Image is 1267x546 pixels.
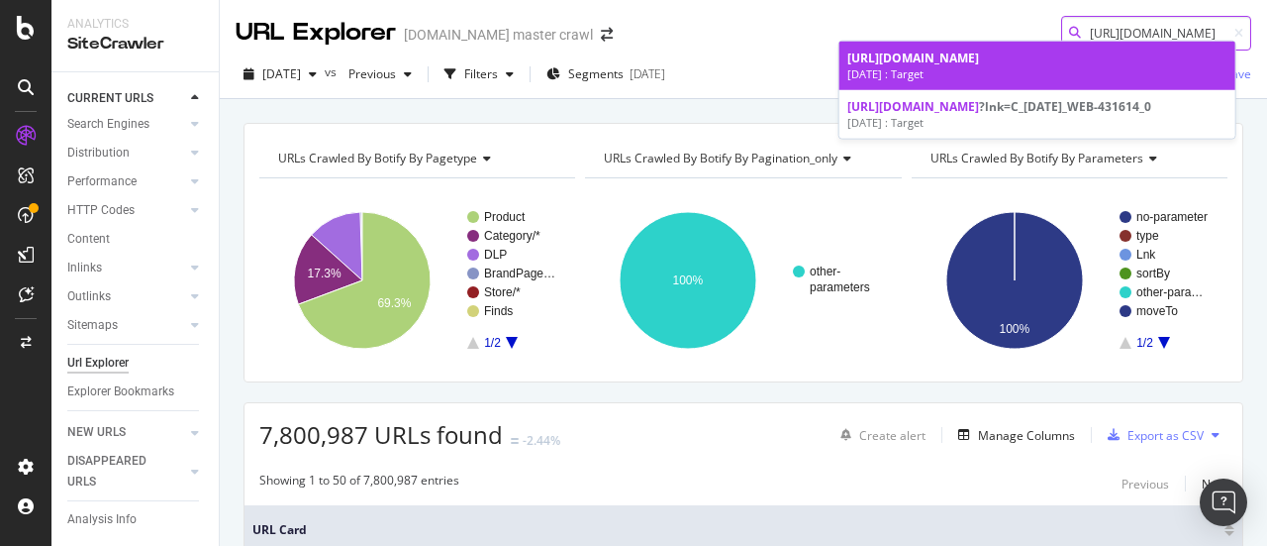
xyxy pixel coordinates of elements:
h4: URLs Crawled By Botify By pagetype [274,143,557,174]
a: Outlinks [67,286,185,307]
span: 7,800,987 URLs found [259,418,503,451]
div: Inlinks [67,258,102,278]
div: Search Engines [67,114,149,135]
img: Equal [511,438,519,444]
div: arrow-right-arrow-left [601,28,613,42]
a: [URL][DOMAIN_NAME][DATE] : Target [839,42,1235,90]
div: [DATE] : Target [847,115,1227,131]
div: NEW URLS [67,422,126,443]
span: URLs Crawled By Botify By pagination_only [604,150,837,166]
a: Analysis Info [67,509,205,530]
div: ?lnk=C_[DATE]_WEB-431614_0 [847,98,1227,115]
button: [DATE] [236,58,325,90]
text: type [1136,229,1159,243]
a: Sitemaps [67,315,185,336]
text: Product [484,210,526,224]
div: Open Intercom Messenger [1200,479,1247,526]
text: DLP [484,248,507,262]
a: HTTP Codes [67,200,185,221]
button: Filters [437,58,522,90]
a: NEW URLS [67,422,185,443]
text: Lnk [1136,248,1156,262]
span: URLs Crawled By Botify By pagetype [278,150,477,166]
button: Create alert [832,419,926,451]
text: 100% [999,322,1029,336]
div: Performance [67,171,137,192]
div: Next [1202,476,1227,492]
div: Previous [1121,476,1169,492]
div: Save [1224,65,1251,82]
div: Analytics [67,16,203,33]
div: HTTP Codes [67,200,135,221]
span: [URL][DOMAIN_NAME] [847,98,979,115]
input: Find a URL [1061,16,1251,51]
div: [DOMAIN_NAME] master crawl [404,25,593,45]
text: 1/2 [484,336,501,350]
text: Category/* [484,229,540,243]
a: Performance [67,171,185,192]
span: Segments [568,65,624,82]
span: Previous [341,65,396,82]
div: Analysis Info [67,509,137,530]
text: Store/* [484,285,521,299]
div: Create alert [859,427,926,444]
div: CURRENT URLS [67,88,153,109]
a: Distribution [67,143,185,164]
button: Segments[DATE] [538,58,673,90]
div: [DATE] [630,65,665,82]
span: URLs Crawled By Botify By parameters [930,150,1143,166]
div: Showing 1 to 50 of 7,800,987 entries [259,472,459,495]
div: Url Explorer [67,353,129,374]
a: DISAPPEARED URLS [67,451,185,492]
button: Manage Columns [950,423,1075,447]
div: Export as CSV [1127,427,1204,444]
svg: A chart. [912,194,1222,367]
text: 1/2 [1136,336,1153,350]
span: [URL][DOMAIN_NAME] [847,50,979,66]
div: Manage Columns [978,427,1075,444]
button: Previous [1121,472,1169,495]
text: no-parameter [1136,210,1208,224]
button: Export as CSV [1100,419,1204,451]
div: URL Explorer [236,16,396,50]
a: CURRENT URLS [67,88,185,109]
a: Explorer Bookmarks [67,382,205,402]
text: parameters [810,280,870,294]
text: other-para… [1136,285,1203,299]
svg: A chart. [585,194,896,367]
div: Content [67,229,110,250]
div: Sitemaps [67,315,118,336]
div: Outlinks [67,286,111,307]
span: 2025 Sep. 22nd [262,65,301,82]
span: URL Card [252,521,1219,539]
text: BrandPage… [484,267,555,280]
svg: A chart. [259,194,570,367]
div: DISAPPEARED URLS [67,451,167,492]
button: Next [1202,472,1227,495]
button: Previous [341,58,420,90]
text: 100% [673,273,704,287]
text: 17.3% [308,267,341,280]
div: [DATE] : Target [847,66,1227,82]
text: moveTo [1136,304,1178,318]
text: other- [810,265,840,278]
div: -2.44% [523,432,560,449]
a: Search Engines [67,114,185,135]
h4: URLs Crawled By Botify By parameters [926,143,1210,174]
a: [URL][DOMAIN_NAME]?lnk=C_[DATE]_WEB-431614_0[DATE] : Target [839,90,1235,139]
a: Inlinks [67,258,185,278]
text: sortBy [1136,267,1170,280]
h4: URLs Crawled By Botify By pagination_only [600,143,883,174]
div: Explorer Bookmarks [67,382,174,402]
a: Content [67,229,205,250]
div: SiteCrawler [67,33,203,55]
a: Url Explorer [67,353,205,374]
div: Distribution [67,143,130,164]
text: Finds [484,304,513,318]
text: 69.3% [377,296,411,310]
div: Filters [464,65,498,82]
span: vs [325,63,341,80]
